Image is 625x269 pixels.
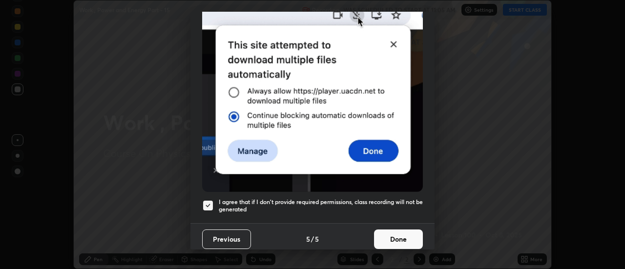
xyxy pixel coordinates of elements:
button: Done [374,229,423,249]
h5: I agree that if I don't provide required permissions, class recording will not be generated [219,198,423,213]
h4: 5 [306,234,310,244]
button: Previous [202,229,251,249]
h4: / [311,234,314,244]
h4: 5 [315,234,319,244]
